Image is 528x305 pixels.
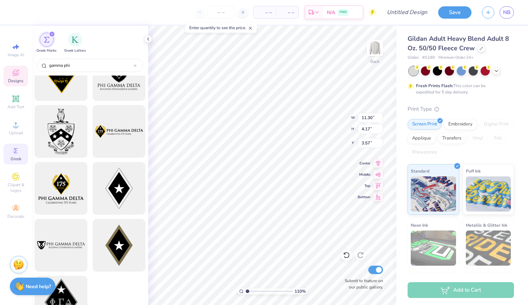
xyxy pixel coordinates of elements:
div: This color can be expedited for 5 day delivery. [416,83,502,95]
span: Designs [8,78,24,84]
img: Puff Ink [466,176,511,212]
span: – – [258,9,272,16]
span: Add Text [7,104,24,110]
a: NB [500,6,514,19]
span: N/A [327,9,335,16]
div: Enter quantity to see the price. [185,23,257,33]
span: Gildan Adult Heavy Blend Adult 8 Oz. 50/50 Fleece Crew [408,34,509,52]
img: Greek Letters Image [72,36,79,43]
div: Rhinestones [408,147,442,158]
input: Untitled Design [381,5,433,19]
span: Greek Marks [37,48,57,53]
span: – – [280,9,294,16]
img: Greek Marks Image [44,37,49,43]
div: Vinyl [468,133,488,144]
div: Transfers [438,133,466,144]
img: Metallic & Glitter Ink [466,231,511,266]
span: Greek [11,156,21,162]
span: Puff Ink [466,167,481,175]
div: Screen Print [408,119,442,130]
button: filter button [37,33,57,53]
div: Back [370,58,379,65]
div: Embroidery [444,119,477,130]
span: Middle [358,172,370,177]
button: Save [438,6,471,19]
input: – – [207,6,235,19]
label: Submit to feature on our public gallery. [341,278,383,290]
img: Neon Ink [411,231,456,266]
div: Applique [408,133,436,144]
span: Upload [9,130,23,136]
div: filter for Greek Letters [64,33,86,53]
span: Greek Letters [64,48,86,53]
span: 110 % [295,288,306,294]
div: filter for Greek Marks [37,33,57,53]
span: Minimum Order: 24 + [438,55,474,61]
span: Image AI [8,52,24,58]
span: Center [358,161,370,166]
span: Neon Ink [411,221,428,229]
span: # G180 [422,55,435,61]
img: Back [368,41,382,55]
span: NB [503,8,510,17]
strong: Fresh Prints Flash: [416,83,453,89]
div: Print Type [408,105,514,113]
input: Try "Alpha" [48,62,134,69]
span: Decorate [7,214,24,219]
div: Foil [490,133,506,144]
span: Gildan [408,55,419,61]
span: Clipart & logos [4,182,28,193]
button: filter button [64,33,86,53]
div: Digital Print [479,119,513,130]
span: Bottom [358,195,370,200]
span: Top [358,183,370,188]
span: Standard [411,167,429,175]
span: FREE [339,10,347,15]
strong: Need help? [26,283,51,290]
span: Metallic & Glitter Ink [466,221,507,229]
img: Standard [411,176,456,212]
